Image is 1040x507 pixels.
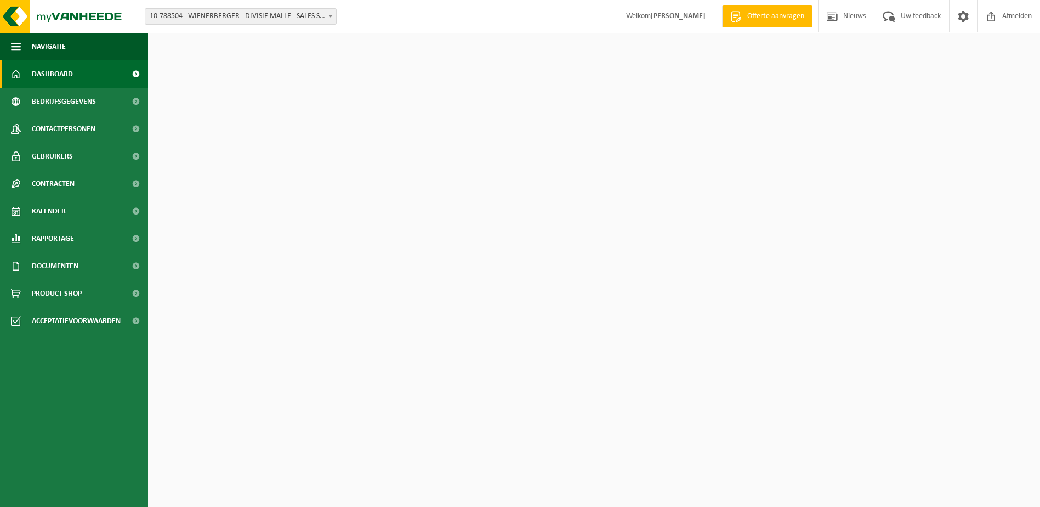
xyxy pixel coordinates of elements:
span: 10-788504 - WIENERBERGER - DIVISIE MALLE - SALES SUPPORT CENTER - MALLE [145,9,336,24]
span: Navigatie [32,33,66,60]
strong: [PERSON_NAME] [651,12,706,20]
span: Offerte aanvragen [745,11,807,22]
span: Contactpersonen [32,115,95,143]
span: Gebruikers [32,143,73,170]
span: Documenten [32,252,78,280]
span: 10-788504 - WIENERBERGER - DIVISIE MALLE - SALES SUPPORT CENTER - MALLE [145,8,337,25]
a: Offerte aanvragen [722,5,812,27]
span: Bedrijfsgegevens [32,88,96,115]
span: Dashboard [32,60,73,88]
span: Rapportage [32,225,74,252]
span: Product Shop [32,280,82,307]
span: Acceptatievoorwaarden [32,307,121,335]
span: Kalender [32,198,66,225]
span: Contracten [32,170,75,198]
